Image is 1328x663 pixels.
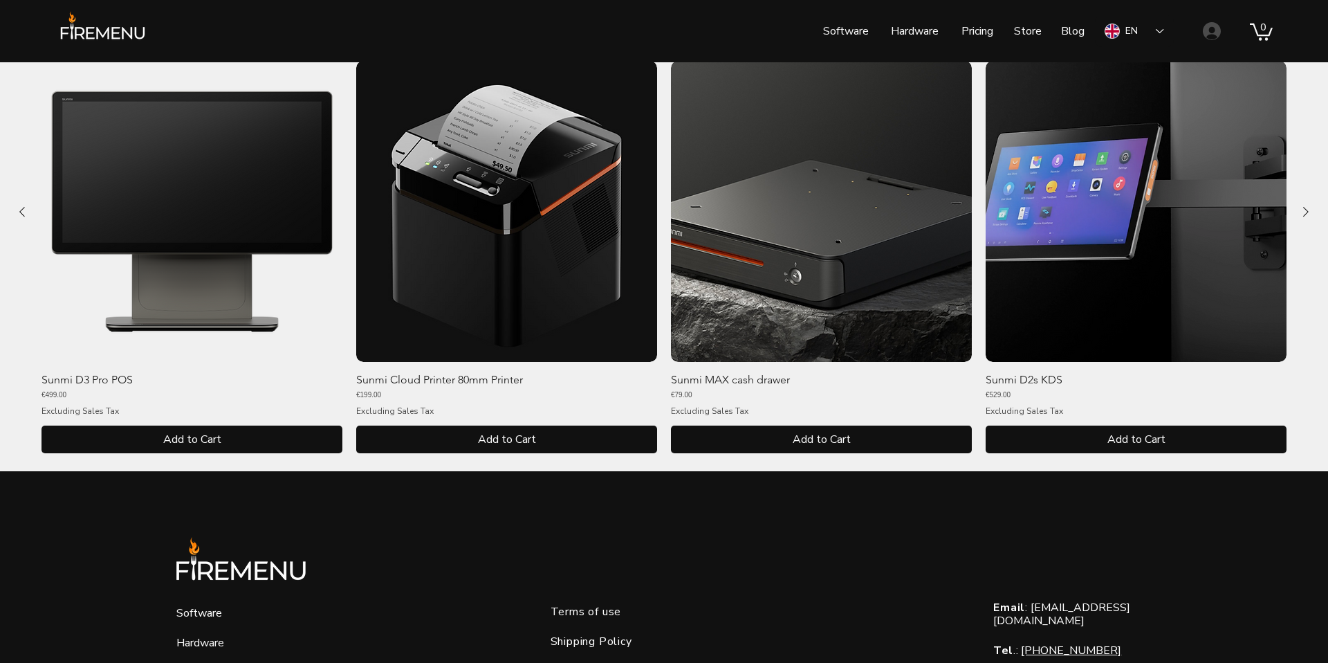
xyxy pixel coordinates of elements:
[681,431,961,448] span: Add to Cart
[356,61,657,362] img: Impresora térmica
[986,373,1286,417] a: Sunmi D2s KDS€529.00Excluding Sales Tax
[813,14,878,48] a: Software
[993,600,1025,615] span: Email
[671,390,692,400] span: €79.00
[41,406,119,417] span: Excluding Sales Tax
[41,390,66,400] span: €499.00
[1298,203,1314,220] button: Next Product
[1260,21,1266,33] text: 0
[356,373,523,387] p: Sunmi Cloud Printer 80mm Printer
[1095,15,1174,47] div: Language Selector: English
[41,373,133,387] p: Sunmi D3 Pro POS
[671,61,972,453] div: Sunmi MAX cash drawer gallery
[884,14,946,48] p: Hardware
[954,14,1000,48] p: Pricing
[356,373,657,417] a: Sunmi Cloud Printer 80mm Printer€199.00Excluding Sales Tax
[172,535,311,599] img: FireMenu logo
[986,406,1063,417] span: Excluding Sales Tax
[1105,24,1120,39] img: English
[367,431,647,448] span: Add to Cart
[671,426,972,453] button: Add to Cart
[356,390,381,400] span: €199.00
[41,61,342,453] div: Sunmi D3 Pro POS gallery
[986,61,1286,453] div: Sunmi D2s KDS gallery
[55,10,150,51] img: FireMenu logo
[356,406,434,417] span: Excluding Sales Tax
[993,600,1028,615] span: :
[671,406,748,417] span: Excluding Sales Tax
[1250,21,1273,41] a: Cart with 0 items
[41,61,342,362] img: TPV SUNMI D3 Pro
[878,14,949,48] a: Hardware
[986,390,1011,400] span: €529.00
[41,373,342,417] a: Sunmi D3 Pro POS€499.00Excluding Sales Tax
[1054,14,1091,48] p: Blog
[993,643,1018,658] span: .:
[14,203,30,220] button: Previous Product
[41,426,342,453] button: Add to Cart
[1021,643,1121,658] a: [PHONE_NUMBER]
[52,431,332,448] span: Add to Cart
[986,373,1062,387] p: Sunmi D2s KDS
[986,426,1286,453] button: Add to Cart
[704,14,1095,48] nav: Site
[356,426,657,453] button: Add to Cart
[1125,24,1138,38] div: EN
[551,634,632,649] a: Shipping Policy
[1051,14,1095,48] a: Blog
[993,600,1130,628] a: [EMAIL_ADDRESS][DOMAIN_NAME]
[671,61,972,362] img: Cajón portamonedas
[671,373,972,417] a: Sunmi MAX cash drawer€79.00Excluding Sales Tax
[551,604,622,619] a: Terms of use
[1007,14,1049,48] p: Store
[996,431,1276,448] span: Add to Cart
[176,606,222,621] a: Software
[816,14,876,48] p: Software
[1263,598,1328,663] iframe: Wix Chat
[949,14,1004,48] a: Pricing
[986,61,1286,362] img: SUNMI D2s KDS
[176,635,224,651] a: Hardware
[1004,14,1051,48] a: Store
[356,61,657,453] div: Sunmi Cloud Printer 80mm Printer gallery
[993,643,1013,658] span: Tel
[671,373,790,387] p: Sunmi MAX cash drawer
